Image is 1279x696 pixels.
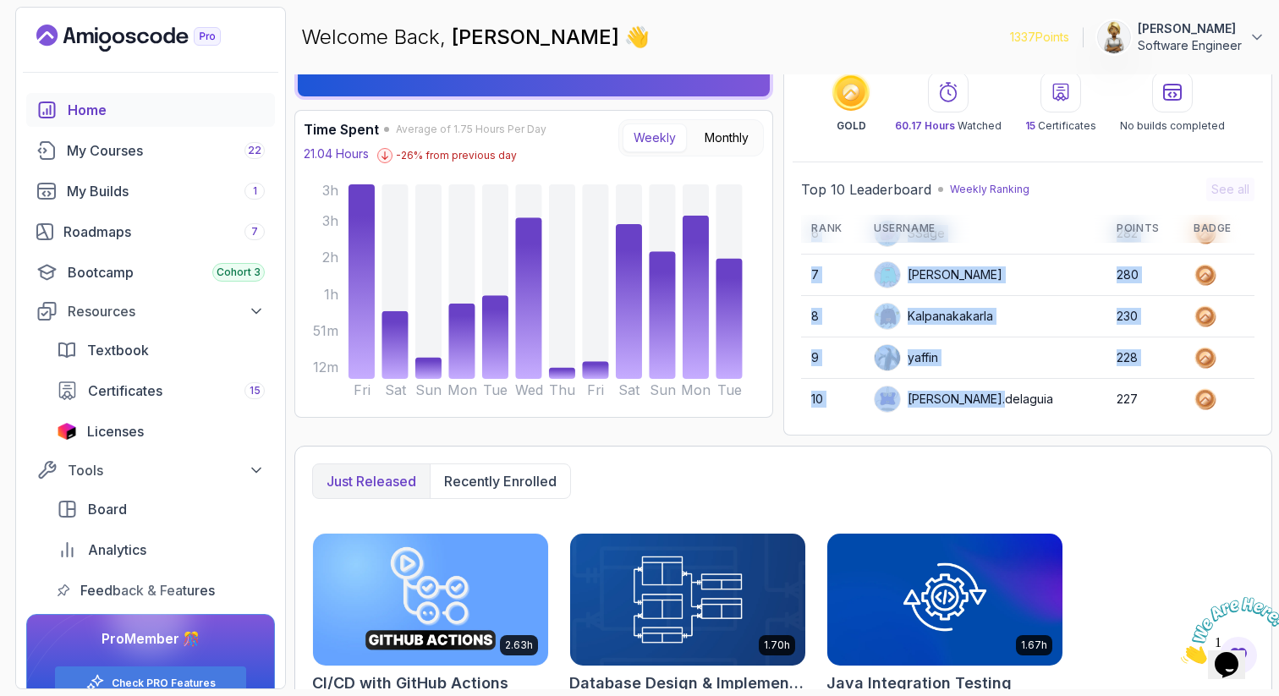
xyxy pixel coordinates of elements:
p: 2.63h [505,638,533,652]
button: Just released [313,464,430,498]
img: Database Design & Implementation card [570,534,805,666]
tspan: Tue [483,381,508,398]
tspan: Sun [415,381,442,398]
div: Kalpanakakarla [874,303,993,330]
td: 7 [801,255,864,296]
a: builds [26,174,275,208]
td: 9 [801,337,864,379]
a: feedback [47,573,275,607]
div: Roadmaps [63,222,265,242]
a: bootcamp [26,255,275,289]
p: [PERSON_NAME] [1138,20,1242,37]
p: Certificates [1025,119,1096,133]
th: Badge [1183,215,1254,243]
td: 227 [1106,379,1183,420]
div: [PERSON_NAME] [874,261,1002,288]
a: analytics [47,533,275,567]
tspan: Mon [447,381,477,398]
button: Weekly [623,123,687,152]
h2: Database Design & Implementation [569,671,806,695]
tspan: 2h [322,249,338,266]
a: roadmaps [26,215,275,249]
div: Home [68,100,265,120]
tspan: Fri [587,381,604,398]
div: [PERSON_NAME].delaguia [874,386,1053,413]
a: Landing page [36,25,260,52]
p: 1.67h [1021,638,1047,652]
span: Board [88,499,127,519]
p: 1.70h [764,638,790,652]
img: default monster avatar [875,304,900,329]
img: user profile image [1098,21,1130,53]
p: Recently enrolled [444,471,557,491]
span: 1 [253,184,257,198]
tspan: 3h [322,212,338,229]
tspan: 12m [313,359,338,375]
p: Software Engineer [1138,37,1242,54]
a: licenses [47,414,275,448]
span: Licenses [87,421,144,441]
div: My Courses [67,140,265,161]
span: 60.17 Hours [895,119,955,132]
p: No builds completed [1120,119,1225,133]
tspan: 3h [322,182,338,199]
a: board [47,492,275,526]
span: 15 [1025,119,1035,132]
span: 7 [251,225,258,238]
th: Username [864,215,1106,243]
span: 1 [7,7,14,21]
img: user profile image [875,345,900,370]
img: default monster avatar [875,386,900,412]
tspan: Mon [681,381,711,398]
a: courses [26,134,275,167]
td: 10 [801,379,864,420]
span: 👋 [623,22,651,52]
td: 228 [1106,337,1183,379]
span: Textbook [87,340,149,360]
tspan: 1h [324,286,338,303]
button: Recently enrolled [430,464,570,498]
iframe: chat widget [1174,590,1279,671]
tspan: 51m [313,322,338,339]
p: GOLD [837,119,866,133]
p: Watched [895,119,1002,133]
th: Rank [801,215,864,243]
img: Chat attention grabber [7,7,112,74]
div: yaffin [874,344,938,371]
button: Tools [26,455,275,485]
p: Welcome Back, [301,24,650,51]
p: Just released [327,471,416,491]
p: -26 % from previous day [396,149,517,162]
button: See all [1206,178,1254,201]
span: [PERSON_NAME] [452,25,624,49]
span: Feedback & Features [80,580,215,600]
th: Points [1106,215,1183,243]
a: Check PRO Features [112,677,216,690]
tspan: Thu [549,381,575,398]
tspan: Tue [717,381,742,398]
h2: Top 10 Leaderboard [801,179,931,200]
img: default monster avatar [875,262,900,288]
span: Analytics [88,540,146,560]
span: Average of 1.75 Hours Per Day [396,123,546,136]
div: Tools [68,460,265,480]
div: Resources [68,301,265,321]
h2: CI/CD with GitHub Actions [312,671,508,695]
tspan: Fri [354,381,371,398]
a: certificates [47,374,275,408]
img: CI/CD with GitHub Actions card [313,534,548,666]
button: Resources [26,296,275,326]
td: 230 [1106,296,1183,337]
img: jetbrains icon [57,423,77,440]
tspan: Sat [385,381,407,398]
tspan: Wed [515,381,543,398]
tspan: Sat [618,381,640,398]
div: Bootcamp [68,262,265,282]
span: Certificates [88,381,162,401]
span: Cohort 3 [217,266,261,279]
button: user profile image[PERSON_NAME]Software Engineer [1097,20,1265,54]
div: My Builds [67,181,265,201]
td: 8 [801,296,864,337]
img: Java Integration Testing card [827,534,1062,666]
